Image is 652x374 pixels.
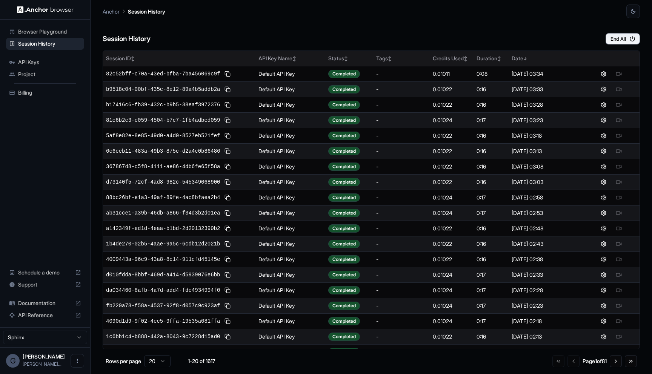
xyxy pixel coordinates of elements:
[106,178,220,186] span: d73140f5-72cf-4ad8-982c-545349068900
[255,236,325,251] td: Default API Key
[131,56,135,61] span: ↕
[328,209,360,217] div: Completed
[106,225,220,232] span: a142349f-ed1d-4eaa-b1bd-2d20132390b2
[71,354,84,368] button: Open menu
[106,147,220,155] span: 6c6ceb11-483a-49b3-875c-d2a4c0b86486
[512,225,580,232] div: [DATE] 02:48
[376,55,427,62] div: Tags
[106,348,220,356] span: 71cb4cbe-6ae1-4b50-8673-df7044934d55
[328,333,360,341] div: Completed
[512,302,580,310] div: [DATE] 02:23
[477,178,506,186] div: 0:16
[17,6,74,13] img: Anchor Logo
[18,281,72,288] span: Support
[23,361,62,367] span: gabriel@sphinxhq.com
[18,311,72,319] span: API Reference
[512,271,580,279] div: [DATE] 02:33
[512,163,580,170] div: [DATE] 03:08
[328,317,360,325] div: Completed
[106,132,220,139] span: 5af8e82e-8e85-49d0-a4d0-8527eb521fef
[6,38,84,50] div: Session History
[376,348,427,356] div: -
[477,256,506,263] div: 0:16
[512,209,580,217] div: [DATE] 02:53
[106,70,220,78] span: 82c52bff-c70a-43ed-bfba-7ba456069c9f
[376,163,427,170] div: -
[255,282,325,298] td: Default API Key
[477,163,506,170] div: 0:16
[6,297,84,309] div: Documentation
[106,302,220,310] span: fb220a78-f58a-4537-92f8-d057c9c923af
[433,209,471,217] div: 0.01024
[292,56,296,61] span: ↕
[6,26,84,38] div: Browser Playground
[376,225,427,232] div: -
[376,317,427,325] div: -
[6,267,84,279] div: Schedule a demo
[328,132,360,140] div: Completed
[328,348,360,356] div: Completed
[328,224,360,233] div: Completed
[376,194,427,201] div: -
[477,225,506,232] div: 0:16
[103,34,151,44] h6: Session History
[477,348,506,356] div: 0:17
[433,101,471,109] div: 0.01022
[433,116,471,124] div: 0.01024
[106,116,220,124] span: 81c6b2c3-c059-4504-b7c7-1fb4adbed059
[106,86,220,93] span: b9518c04-00bf-435c-8e12-89a4b5addb2a
[583,357,607,365] div: Page 1 of 81
[512,116,580,124] div: [DATE] 03:23
[477,317,506,325] div: 0:17
[376,147,427,155] div: -
[512,55,580,62] div: Date
[128,8,165,15] p: Session History
[6,56,84,68] div: API Keys
[512,256,580,263] div: [DATE] 02:38
[328,178,360,186] div: Completed
[512,333,580,340] div: [DATE] 02:13
[344,56,348,61] span: ↕
[512,194,580,201] div: [DATE] 02:58
[255,112,325,128] td: Default API Key
[464,56,467,61] span: ↕
[433,256,471,263] div: 0.01022
[328,271,360,279] div: Completed
[328,85,360,93] div: Completed
[183,357,220,365] div: 1-20 of 1617
[328,101,360,109] div: Completed
[106,101,220,109] span: b17416c6-fb39-432c-b9b5-38eaf3972376
[388,56,392,61] span: ↕
[255,221,325,236] td: Default API Key
[258,55,322,62] div: API Key Name
[477,302,506,310] div: 0:17
[103,7,165,15] nav: breadcrumb
[18,40,81,48] span: Session History
[376,209,427,217] div: -
[255,344,325,360] td: Default API Key
[433,163,471,170] div: 0.01022
[512,287,580,294] div: [DATE] 02:28
[512,178,580,186] div: [DATE] 03:03
[255,205,325,221] td: Default API Key
[433,317,471,325] div: 0.01024
[477,240,506,248] div: 0:16
[512,240,580,248] div: [DATE] 02:43
[6,68,84,80] div: Project
[328,240,360,248] div: Completed
[433,194,471,201] div: 0.01024
[255,190,325,205] td: Default API Key
[512,86,580,93] div: [DATE] 03:33
[106,209,220,217] span: ab31cce1-a39b-46db-a866-f34d3b2d01ea
[106,163,220,170] span: 367867d8-c5f8-4111-ae86-4db6fe65f58a
[376,271,427,279] div: -
[376,132,427,139] div: -
[106,55,252,62] div: Session ID
[106,271,220,279] span: d010fdda-8bbf-469d-a414-d5939076e6bb
[6,354,20,368] div: G
[376,333,427,340] div: -
[255,251,325,267] td: Default API Key
[433,271,471,279] div: 0.01024
[18,58,81,66] span: API Keys
[23,353,65,360] span: Gabriel Taboada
